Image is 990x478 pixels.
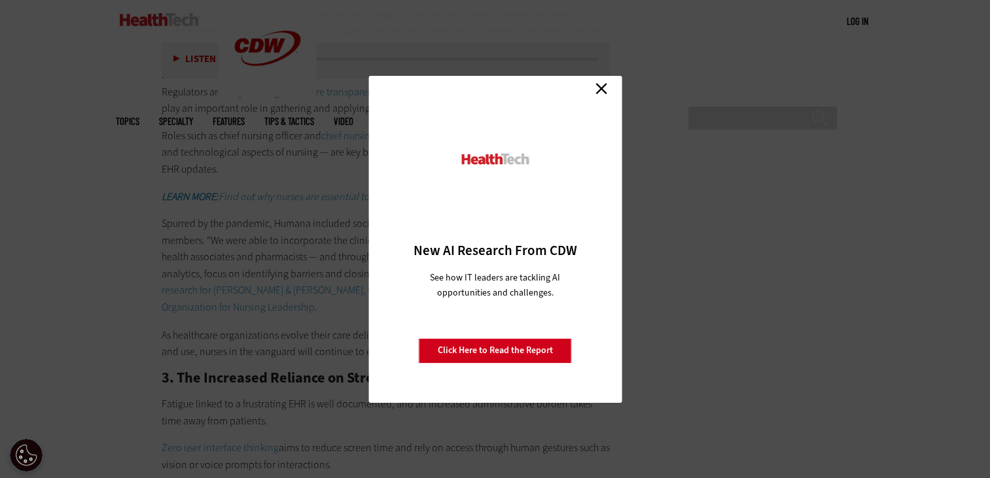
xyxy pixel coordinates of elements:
[391,241,599,260] h3: New AI Research From CDW
[459,152,531,166] img: HealthTech_0.png
[414,270,576,300] p: See how IT leaders are tackling AI opportunities and challenges.
[10,439,43,471] button: Open Preferences
[419,338,572,363] a: Click Here to Read the Report
[592,79,611,99] a: Close
[10,439,43,471] div: Cookie Settings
